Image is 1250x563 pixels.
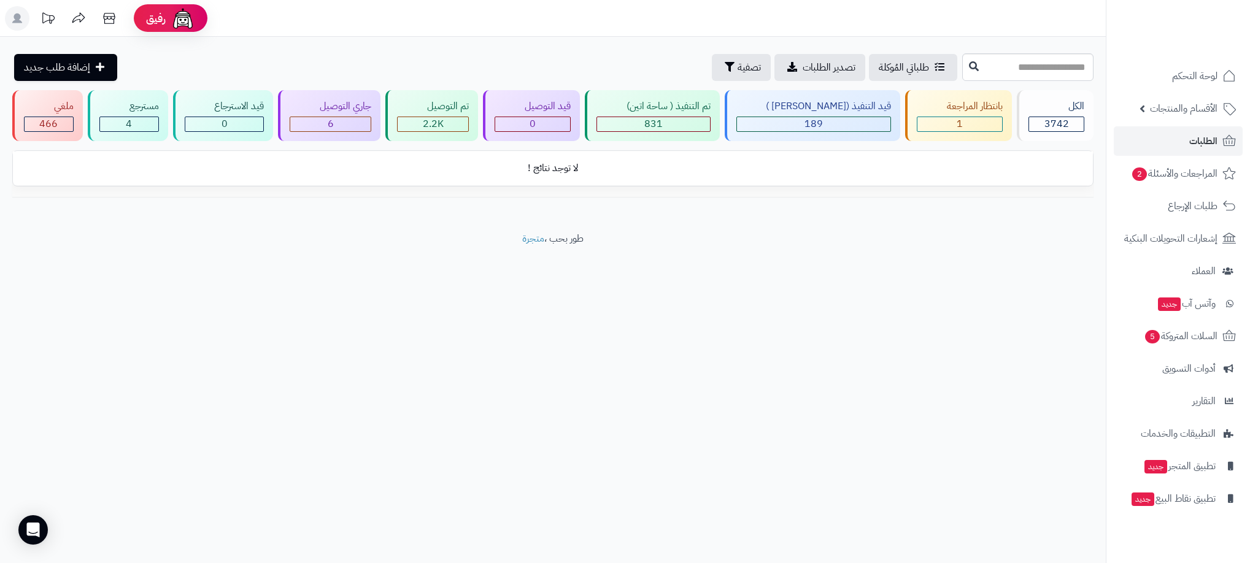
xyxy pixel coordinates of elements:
span: 1 [957,117,963,131]
div: تم التنفيذ ( ساحة اتين) [596,99,711,113]
div: قيد التنفيذ ([PERSON_NAME] ) [736,99,892,113]
a: السلات المتروكة5 [1114,321,1243,351]
div: 831 [597,117,710,131]
div: ملغي [24,99,74,113]
span: تطبيق نقاط البيع [1130,490,1216,507]
span: 189 [804,117,823,131]
div: 466 [25,117,73,131]
a: وآتس آبجديد [1114,289,1243,318]
a: تم التوصيل 2.2K [383,90,480,141]
a: تصدير الطلبات [774,54,865,81]
a: الكل3742 [1014,90,1096,141]
div: قيد التوصيل [495,99,571,113]
span: 5 [1144,330,1160,344]
button: تصفية [712,54,771,81]
a: التطبيقات والخدمات [1114,419,1243,448]
span: 2 [1132,167,1147,182]
span: تصفية [738,60,761,75]
span: الطلبات [1189,132,1217,150]
span: 4 [126,117,132,131]
td: لا توجد نتائج ! [13,151,1093,185]
a: إضافة طلب جديد [14,54,117,81]
div: 189 [737,117,891,131]
span: التطبيقات والخدمات [1141,425,1216,442]
a: التقارير [1114,386,1243,416]
span: 0 [530,117,536,131]
a: تطبيق المتجرجديد [1114,451,1243,481]
span: أدوات التسويق [1162,360,1216,377]
a: تطبيق نقاط البيعجديد [1114,484,1243,513]
span: 831 [644,117,663,131]
span: جديد [1144,460,1167,473]
div: بانتظار المراجعة [917,99,1003,113]
span: 6 [328,117,334,131]
div: 4 [100,117,158,131]
span: السلات المتروكة [1144,327,1217,345]
div: قيد الاسترجاع [185,99,264,113]
a: تم التنفيذ ( ساحة اتين) 831 [582,90,722,141]
span: المراجعات والأسئلة [1131,165,1217,182]
a: قيد التوصيل 0 [480,90,582,141]
div: مسترجع [99,99,159,113]
a: لوحة التحكم [1114,61,1243,91]
a: ملغي 466 [10,90,85,141]
span: تصدير الطلبات [803,60,855,75]
div: 1 [917,117,1002,131]
span: 3742 [1044,117,1069,131]
a: طلبات الإرجاع [1114,191,1243,221]
a: الطلبات [1114,126,1243,156]
a: إشعارات التحويلات البنكية [1114,224,1243,253]
div: Open Intercom Messenger [18,515,48,545]
a: العملاء [1114,256,1243,286]
span: الأقسام والمنتجات [1150,100,1217,117]
span: 466 [39,117,58,131]
span: وآتس آب [1157,295,1216,312]
a: قيد التنفيذ ([PERSON_NAME] ) 189 [722,90,903,141]
div: تم التوصيل [397,99,469,113]
span: إشعارات التحويلات البنكية [1124,230,1217,247]
div: جاري التوصيل [290,99,371,113]
span: جديد [1158,297,1181,311]
span: جديد [1132,492,1154,506]
span: 0 [222,117,228,131]
a: تحديثات المنصة [33,6,63,34]
span: رفيق [146,11,166,26]
img: logo-2.png [1167,25,1238,51]
a: بانتظار المراجعة 1 [903,90,1014,141]
div: 0 [495,117,570,131]
span: 2.2K [423,117,444,131]
a: أدوات التسويق [1114,354,1243,383]
span: طلبات الإرجاع [1168,197,1217,215]
div: 2245 [398,117,468,131]
div: 6 [290,117,371,131]
div: الكل [1028,99,1084,113]
a: مسترجع 4 [85,90,171,141]
span: طلباتي المُوكلة [879,60,929,75]
span: التقارير [1192,393,1216,410]
img: ai-face.png [171,6,195,31]
span: لوحة التحكم [1172,67,1217,85]
a: طلباتي المُوكلة [869,54,957,81]
div: 0 [185,117,264,131]
a: جاري التوصيل 6 [276,90,383,141]
span: تطبيق المتجر [1143,458,1216,475]
a: قيد الاسترجاع 0 [171,90,276,141]
span: إضافة طلب جديد [24,60,90,75]
a: متجرة [522,231,544,246]
a: المراجعات والأسئلة2 [1114,159,1243,188]
span: العملاء [1192,262,1216,280]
